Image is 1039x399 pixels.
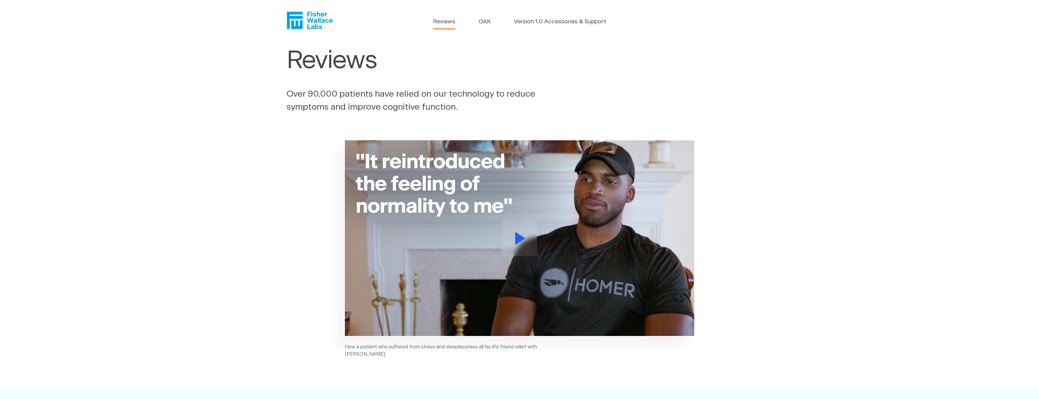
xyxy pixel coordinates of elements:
a: OAK [479,18,491,26]
p: Over 90,000 patients have relied on our technology to reduce symptoms and improve cognitive funct... [287,88,552,114]
a: Version 1.0 Accessories & Support [514,18,606,26]
a: Reviews [433,18,455,26]
svg: Play [515,232,525,244]
figcaption: How a patient who suffered from stress and sleeplessness all his life found relief with [PERSON_N... [345,344,542,358]
a: Fisher Wallace [287,12,333,29]
h1: Reviews [287,47,549,75]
